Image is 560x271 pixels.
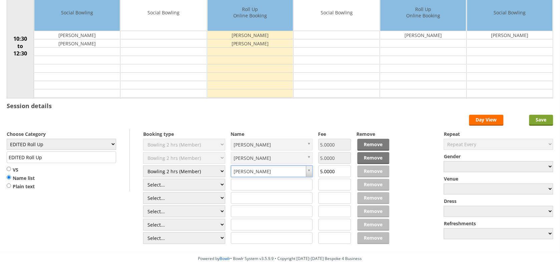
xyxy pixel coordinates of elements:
span: [PERSON_NAME] [234,139,304,150]
label: Gender [444,153,553,160]
a: Day View [469,115,504,126]
label: Venue [444,176,553,182]
td: [PERSON_NAME] [380,31,466,39]
td: [PERSON_NAME] [208,31,293,39]
label: Choose Category [7,131,116,137]
label: Remove [356,131,389,137]
input: Save [529,115,553,126]
a: Remove [357,152,389,164]
label: Plain text [7,183,35,190]
label: Fee [318,131,351,137]
label: Dress [444,198,553,204]
a: Remove [357,139,389,151]
span: [PERSON_NAME] [234,166,304,177]
span: Powered by • Bowlr System v3.5.9.9 • Copyright [DATE]-[DATE] Bespoke 4 Business [198,256,362,261]
td: [PERSON_NAME] [34,31,120,39]
td: [PERSON_NAME] [208,39,293,48]
label: Repeat [444,131,553,137]
label: VS [7,167,35,173]
label: Booking type [143,131,225,137]
a: Bowlr [220,256,231,261]
input: VS [7,167,11,172]
input: Title/Description [7,152,116,163]
a: [PERSON_NAME] [231,152,313,164]
label: Refreshments [444,220,553,227]
a: [PERSON_NAME] [231,139,313,151]
td: [PERSON_NAME] [34,39,120,48]
label: Name list [7,175,35,182]
span: [PERSON_NAME] [234,153,304,164]
label: Name [231,131,313,137]
a: [PERSON_NAME] [231,166,313,177]
h3: Session details [7,102,52,110]
input: Name list [7,175,11,180]
input: Plain text [7,183,11,188]
td: [PERSON_NAME] [467,31,553,39]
